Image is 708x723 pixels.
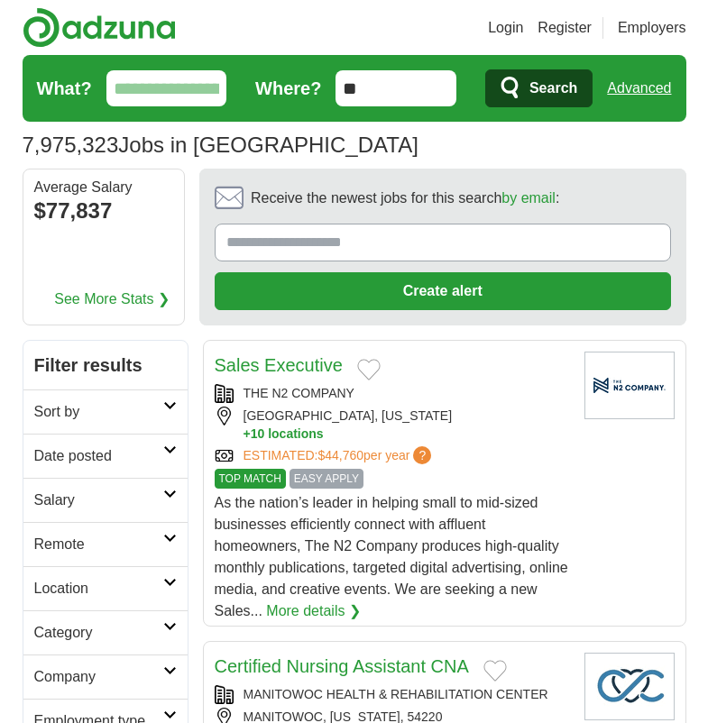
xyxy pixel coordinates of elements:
h2: Date posted [34,445,163,467]
a: Sales Executive [215,355,343,375]
a: Certified Nursing Assistant CNA [215,656,469,676]
a: Location [23,566,188,610]
h2: Filter results [23,341,188,389]
h2: Sort by [34,401,163,423]
div: Average Salary [34,180,173,195]
a: by email [501,190,556,206]
span: Search [529,70,577,106]
span: TOP MATCH [215,469,286,489]
a: Sort by [23,389,188,434]
button: +10 locations [244,426,570,443]
div: THE N2 COMPANY [215,384,570,403]
a: Register [538,17,592,39]
button: Search [485,69,593,107]
a: See More Stats ❯ [54,288,170,310]
span: As the nation’s leader in helping small to mid-sized businesses efficiently connect with affluent... [215,495,568,618]
button: Add to favorite jobs [483,660,507,682]
div: MANITOWOC HEALTH & REHABILITATION CENTER [215,685,570,704]
span: 7,975,323 [23,129,119,161]
button: Add to favorite jobs [357,359,381,380]
img: Company logo [584,352,675,419]
a: Employers [618,17,686,39]
a: Category [23,610,188,654]
img: Company logo [584,653,675,720]
span: ? [413,446,431,464]
h2: Location [34,578,163,599]
button: Create alert [215,272,671,310]
span: EASY APPLY [290,469,363,489]
a: Salary [23,478,188,522]
a: Date posted [23,434,188,478]
div: [GEOGRAPHIC_DATA], [US_STATE] [215,407,570,443]
a: ESTIMATED:$44,760per year? [244,446,436,465]
h2: Company [34,666,163,688]
div: $77,837 [34,195,173,227]
a: Advanced [607,70,671,106]
a: More details ❯ [266,600,361,622]
h1: Jobs in [GEOGRAPHIC_DATA] [23,133,418,157]
h2: Salary [34,490,163,511]
label: Where? [255,75,321,102]
span: + [244,426,251,443]
span: Receive the newest jobs for this search : [251,188,559,209]
a: Login [488,17,523,39]
h2: Remote [34,534,163,555]
h2: Category [34,622,163,644]
label: What? [37,75,92,102]
a: Company [23,654,188,699]
img: Adzuna logo [23,7,176,48]
span: $44,760 [317,448,363,462]
a: Remote [23,522,188,566]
